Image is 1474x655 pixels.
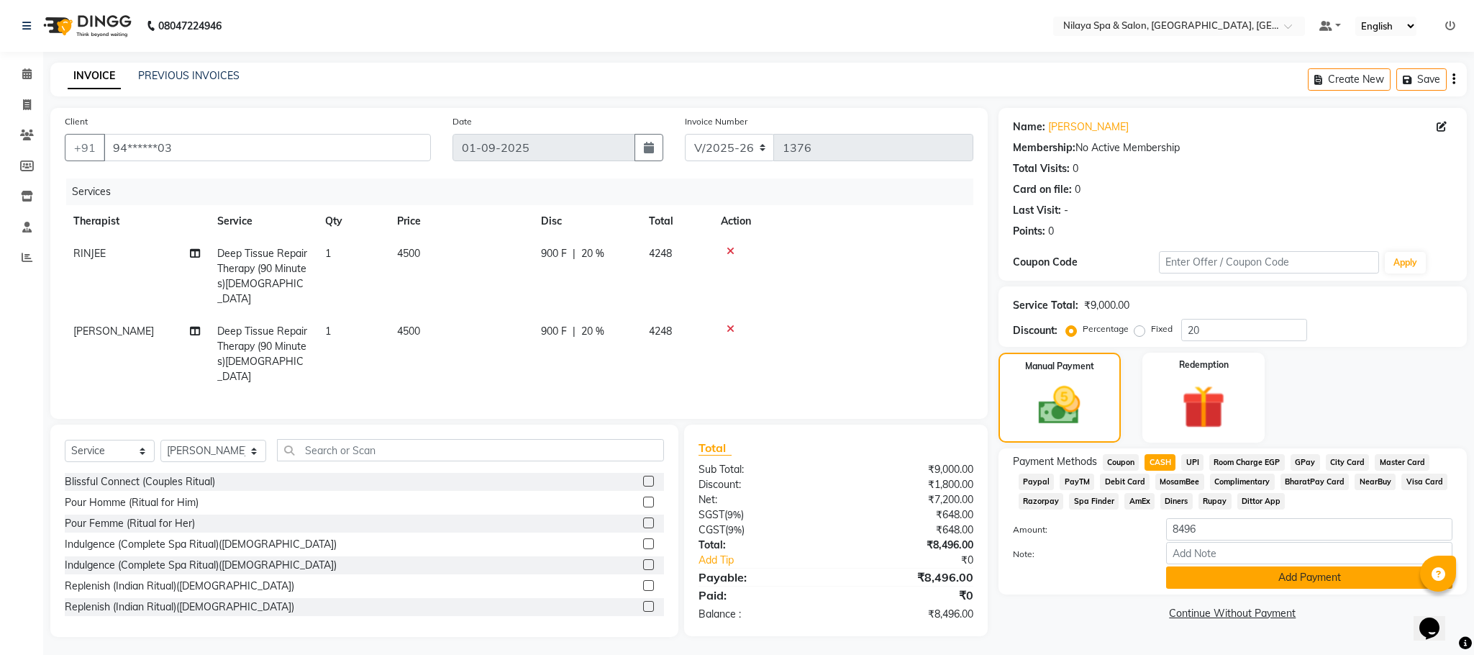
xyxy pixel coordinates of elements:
a: PREVIOUS INVOICES [138,69,240,82]
th: Price [388,205,532,238]
div: Total: [688,538,836,553]
label: Invoice Number [685,115,747,128]
div: Indulgence (Complete Spa Ritual)([DEMOGRAPHIC_DATA]) [65,537,337,552]
label: Manual Payment [1025,360,1094,373]
input: Enter Offer / Coupon Code [1159,251,1379,274]
div: Replenish (Indian Ritual)([DEMOGRAPHIC_DATA]) [65,579,294,594]
label: Client [65,115,88,128]
span: 900 F [541,246,567,261]
div: Services [66,179,984,205]
span: Deep Tissue Repair Therapy (90 Minutes)[DEMOGRAPHIC_DATA] [217,325,307,383]
th: Therapist [65,205,209,238]
span: Coupon [1103,454,1139,471]
span: Rupay [1198,493,1232,510]
div: ( ) [688,507,836,523]
input: Add Note [1166,542,1452,564]
label: Note: [1002,548,1156,561]
span: City Card [1326,454,1370,471]
span: SGST [699,508,724,521]
a: [PERSON_NAME] [1048,119,1129,135]
div: Coupon Code [1013,255,1160,270]
span: Spa Finder [1069,493,1119,510]
div: 0 [1048,224,1054,239]
span: 4248 [649,247,672,260]
span: GPay [1291,454,1320,471]
iframe: chat widget [1414,597,1460,641]
img: _gift.svg [1168,380,1239,434]
input: Search or Scan [277,439,664,461]
span: CGST [699,523,725,536]
button: Add Payment [1166,566,1452,589]
div: ₹648.00 [836,523,984,538]
span: Total [699,441,732,456]
span: 20 % [581,324,604,339]
span: BharatPay Card [1280,474,1350,490]
div: Net: [688,492,836,507]
div: ₹8,496.00 [836,569,984,586]
div: ₹0 [836,587,984,604]
div: Paid: [688,587,836,604]
span: 9% [727,509,741,520]
div: Card on file: [1013,182,1072,197]
span: 900 F [541,324,567,339]
div: ₹0 [860,553,983,568]
div: ₹7,200.00 [836,492,984,507]
span: 4248 [649,325,672,338]
div: Payable: [688,569,836,586]
th: Qty [317,205,388,238]
span: PayTM [1060,474,1094,490]
span: Payment Methods [1013,454,1097,469]
div: Replenish (Indian Ritual)([DEMOGRAPHIC_DATA]) [65,600,294,615]
div: Discount: [1013,323,1057,338]
div: No Active Membership [1013,140,1452,155]
span: RINJEE [73,247,106,260]
span: [PERSON_NAME] [73,325,154,338]
img: logo [37,6,135,46]
div: ( ) [688,523,836,538]
div: Discount: [688,477,836,492]
span: Debit Card [1100,474,1150,490]
span: CASH [1145,454,1175,471]
div: Points: [1013,224,1045,239]
span: | [573,246,576,261]
a: INVOICE [68,63,121,89]
span: Visa Card [1401,474,1447,490]
span: 4500 [397,325,420,338]
th: Service [209,205,317,238]
span: MosamBee [1155,474,1204,490]
span: Paypal [1019,474,1055,490]
div: - [1064,203,1068,218]
div: ₹1,800.00 [836,477,984,492]
span: Room Charge EGP [1209,454,1285,471]
span: 1 [325,247,331,260]
div: ₹9,000.00 [1084,298,1129,313]
label: Amount: [1002,523,1156,536]
span: Razorpay [1019,493,1064,510]
div: Sub Total: [688,462,836,477]
div: ₹9,000.00 [836,462,984,477]
label: Percentage [1083,322,1129,335]
div: Total Visits: [1013,161,1070,176]
label: Date [452,115,472,128]
button: +91 [65,134,105,161]
label: Redemption [1179,358,1229,371]
span: 4500 [397,247,420,260]
input: Amount [1166,518,1452,541]
img: _cash.svg [1025,381,1093,430]
th: Action [712,205,973,238]
span: Dittor App [1237,493,1286,510]
span: UPI [1181,454,1204,471]
a: Continue Without Payment [1001,606,1464,621]
div: ₹8,496.00 [836,607,984,622]
button: Create New [1308,68,1391,91]
span: 20 % [581,246,604,261]
span: Master Card [1375,454,1429,471]
div: Indulgence (Complete Spa Ritual)([DEMOGRAPHIC_DATA]) [65,558,337,573]
span: | [573,324,576,339]
input: Search by Name/Mobile/Email/Code [104,134,431,161]
div: Name: [1013,119,1045,135]
span: Deep Tissue Repair Therapy (90 Minutes)[DEMOGRAPHIC_DATA] [217,247,307,305]
a: Add Tip [688,553,860,568]
span: AmEx [1124,493,1155,510]
div: Blissful Connect (Couples Ritual) [65,474,215,489]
